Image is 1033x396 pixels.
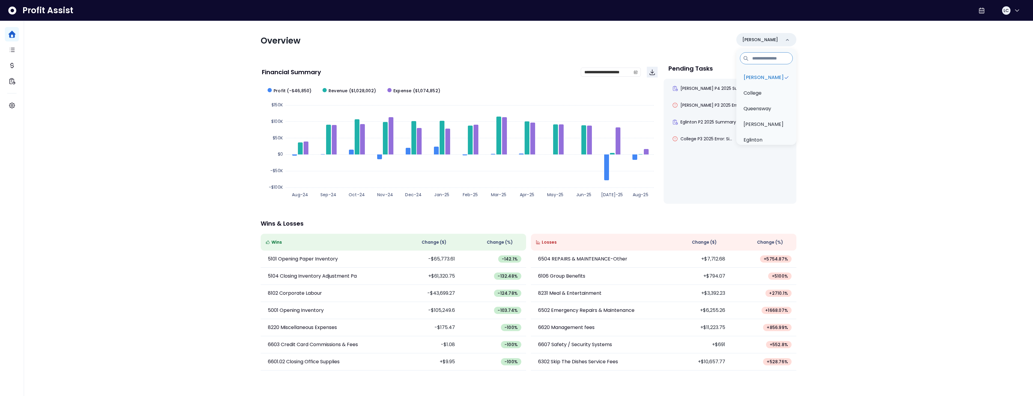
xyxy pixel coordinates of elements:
p: College [744,90,762,97]
span: Change ( $ ) [692,239,717,245]
p: 5104 Closing Inventory Adjustment Pa [268,273,357,280]
span: Wins [271,239,282,245]
span: Profit Assist [23,5,73,16]
text: -$50K [270,168,283,174]
p: 6620 Management fees [538,324,595,331]
span: Eglinton P2 2025 Summary [680,119,736,125]
text: Sep-24 [320,192,336,198]
span: -142.1 % [502,256,518,262]
p: [PERSON_NAME] [744,121,783,128]
span: [PERSON_NAME] P4 2025 Summary [680,85,753,91]
td: +$9.95 [393,353,460,370]
text: Jan-25 [434,192,449,198]
td: +$691 [664,336,730,353]
text: $150K [271,102,283,108]
td: +$11,223.75 [664,319,730,336]
p: 6607 Safety / Security Systems [538,341,612,348]
td: +$23,302.57 [664,370,730,388]
span: Change ( $ ) [422,239,447,245]
span: + 528.76 % [767,359,788,365]
span: + 5754.87 % [764,256,788,262]
p: 6106 Group Benefits [538,273,585,280]
text: $50K [273,135,283,141]
span: Change (%) [487,239,513,245]
p: Financial Summary [262,69,321,75]
text: Feb-25 [463,192,478,198]
p: Eglinton [744,136,762,144]
p: 5001 Opening Inventory [268,307,324,314]
span: -100 % [504,359,518,365]
span: + 1668.07 % [765,307,788,313]
p: 6502 Emergency Repairs & Maintenance [538,307,635,314]
text: Aug-25 [633,192,648,198]
td: -$65,773.61 [393,251,460,268]
td: +$10,657.77 [664,353,730,370]
span: -100 % [504,324,518,331]
td: -$43,699.27 [393,285,460,302]
p: 6603 Credit Card Commissions & Fees [268,341,358,348]
text: [DATE]-25 [601,192,623,198]
span: -132.48 % [498,273,518,279]
p: [PERSON_NAME] [742,37,778,43]
text: Mar-25 [491,192,506,198]
text: -$100K [269,184,283,190]
span: + 552.8 % [770,342,788,348]
span: Losses [542,239,557,245]
p: [PERSON_NAME] [744,74,784,81]
td: +$3,392.23 [664,285,730,302]
span: [PERSON_NAME] P3 2025 Error: Mis... [680,102,753,108]
td: -$175.47 [393,319,460,336]
span: + 856.99 % [767,324,788,331]
p: 6302 Skip The Dishes Service Fees [538,358,618,365]
svg: calendar [634,70,638,74]
td: -$1.08 [393,336,460,353]
td: -$9.95 [393,370,460,388]
td: +$61,320.75 [393,268,460,285]
span: Overview [261,35,301,47]
p: 8102 Corporate Labour [268,290,322,297]
text: $100K [271,118,283,124]
span: + 5100 % [772,273,788,279]
p: 6601.02 Closing Office Supplies [268,358,340,365]
span: Profit (-$46,850) [274,88,311,94]
td: +$7,712.68 [664,251,730,268]
text: Oct-24 [349,192,365,198]
text: Nov-24 [377,192,393,198]
p: 8231 Meal & Entertainment [538,290,601,297]
text: Aug-24 [292,192,308,198]
text: Dec-24 [405,192,422,198]
td: -$105,249.6 [393,302,460,319]
td: +$794.07 [664,268,730,285]
text: Apr-25 [520,192,534,198]
span: Expense ($1,074,852) [393,88,440,94]
td: +$6,255.26 [664,302,730,319]
p: Pending Tasks [668,65,713,72]
p: 6504 REPAIRS & MAINTENANCE-Other [538,255,627,263]
span: -100 % [504,342,518,348]
text: $0 [278,151,283,157]
span: + 2710.1 % [769,290,788,296]
span: Change (%) [757,239,783,245]
text: Jun-25 [576,192,591,198]
p: Wins & Losses [261,221,796,227]
p: 5101 Opening Paper Inventory [268,255,338,263]
span: -124.78 % [498,290,518,296]
span: -103.74 % [498,307,518,313]
span: LC [1004,8,1009,14]
span: College P3 2025 Error: Si... [680,136,732,142]
span: Revenue ($1,028,002) [329,88,376,94]
p: Queensway [744,105,771,112]
p: 8220 Miscellaneous Expenses [268,324,337,331]
button: Download [647,67,658,78]
text: May-25 [547,192,563,198]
